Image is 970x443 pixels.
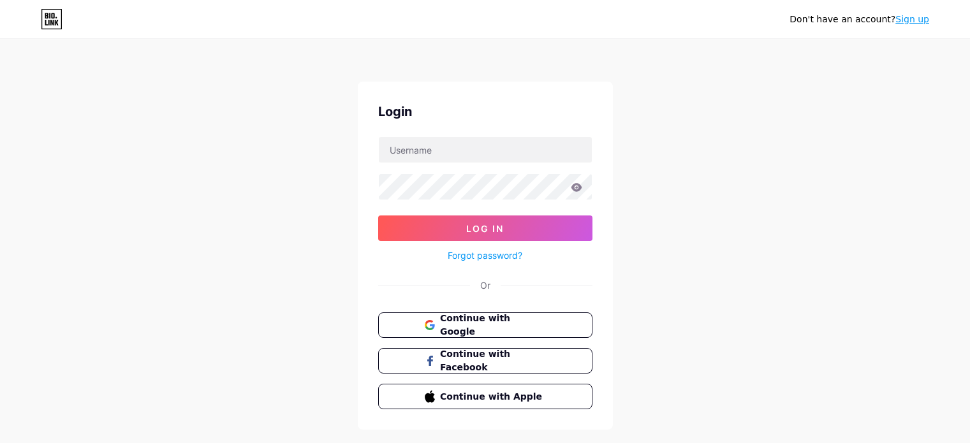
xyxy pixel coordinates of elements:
[378,348,592,374] button: Continue with Facebook
[378,215,592,241] button: Log In
[440,347,545,374] span: Continue with Facebook
[790,13,929,26] div: Don't have an account?
[378,312,592,338] button: Continue with Google
[378,102,592,121] div: Login
[379,137,592,163] input: Username
[448,249,522,262] a: Forgot password?
[440,390,545,403] span: Continue with Apple
[440,312,545,338] span: Continue with Google
[480,279,490,292] div: Or
[378,384,592,409] button: Continue with Apple
[466,223,504,234] span: Log In
[895,14,929,24] a: Sign up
